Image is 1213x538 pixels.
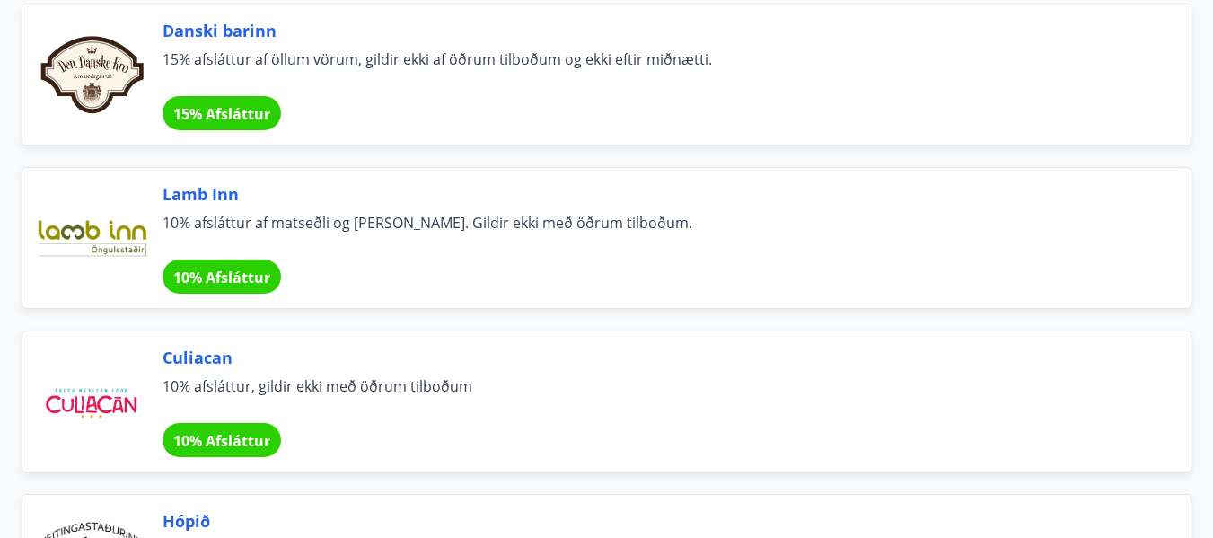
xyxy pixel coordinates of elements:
[163,213,1147,252] span: 10% afsláttur af matseðli og [PERSON_NAME]. Gildir ekki með öðrum tilboðum.
[173,268,270,287] span: 10% Afsláttur
[163,19,1147,42] span: Danski barinn
[173,104,270,124] span: 15% Afsláttur
[163,49,1147,89] span: 15% afsláttur af öllum vörum, gildir ekki af öðrum tilboðum og ekki eftir miðnætti.
[173,431,270,451] span: 10% Afsláttur
[163,346,1147,369] span: Culiacan
[163,182,1147,206] span: Lamb Inn
[163,509,1147,533] span: Hópið
[163,376,1147,416] span: 10% afsláttur, gildir ekki með öðrum tilboðum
